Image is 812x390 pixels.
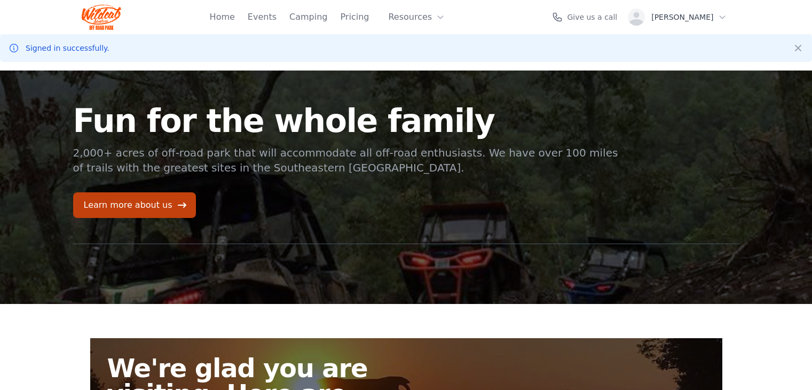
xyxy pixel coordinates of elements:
a: Camping [289,11,327,24]
p: Signed in successfully. [26,43,109,53]
p: 2,000+ acres of off-road park that will accommodate all off-road enthusiasts. We have over 100 mi... [73,145,620,175]
span: Give us a call [567,12,617,22]
a: Give us a call [552,12,617,22]
button: Resources [382,6,451,28]
h1: Fun for the whole family [73,105,620,137]
img: Wildcat Logo [82,4,122,30]
a: Home [210,11,235,24]
span: [PERSON_NAME] [651,12,713,22]
button: [PERSON_NAME] [624,4,730,30]
a: Learn more about us [73,192,196,218]
a: Pricing [341,11,369,24]
a: Events [248,11,277,24]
